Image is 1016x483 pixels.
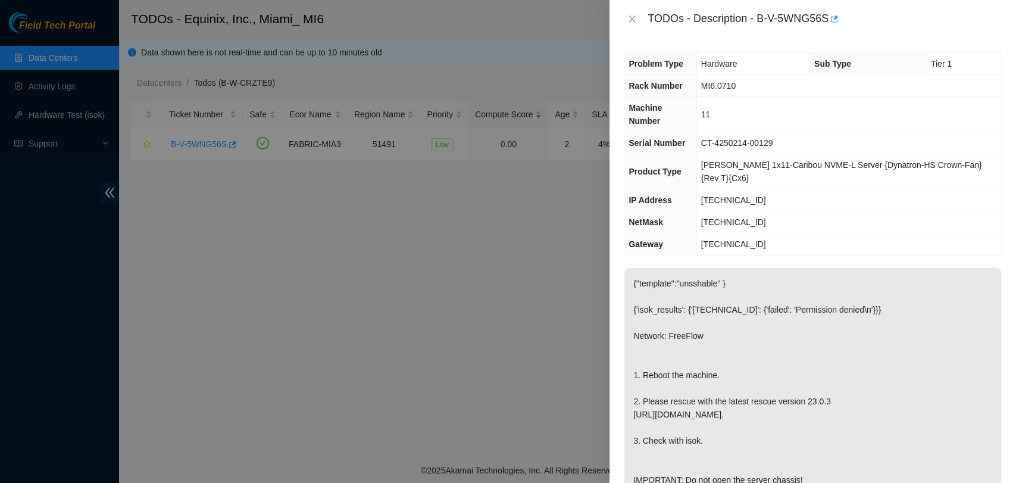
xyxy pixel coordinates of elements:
[648,10,1002,29] div: TODOs - Description - B-V-5WNG56S
[629,167,681,176] span: Product Type
[701,239,766,249] span: [TECHNICAL_ID]
[931,59,952,68] span: Tier 1
[814,59,851,68] span: Sub Type
[701,160,982,183] span: [PERSON_NAME] 1x11-Caribou NVME-L Server {Dynatron-HS Crown-Fan}{Rev T}{Cx6}
[701,138,773,148] span: CT-4250214-00129
[701,110,711,119] span: 11
[629,217,663,227] span: NetMask
[701,81,736,91] span: MI6.0710
[627,14,637,24] span: close
[629,59,683,68] span: Problem Type
[629,138,685,148] span: Serial Number
[629,239,663,249] span: Gateway
[629,103,662,126] span: Machine Number
[701,59,737,68] span: Hardware
[629,195,671,205] span: IP Address
[629,81,682,91] span: Rack Number
[701,217,766,227] span: [TECHNICAL_ID]
[624,14,640,25] button: Close
[701,195,766,205] span: [TECHNICAL_ID]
